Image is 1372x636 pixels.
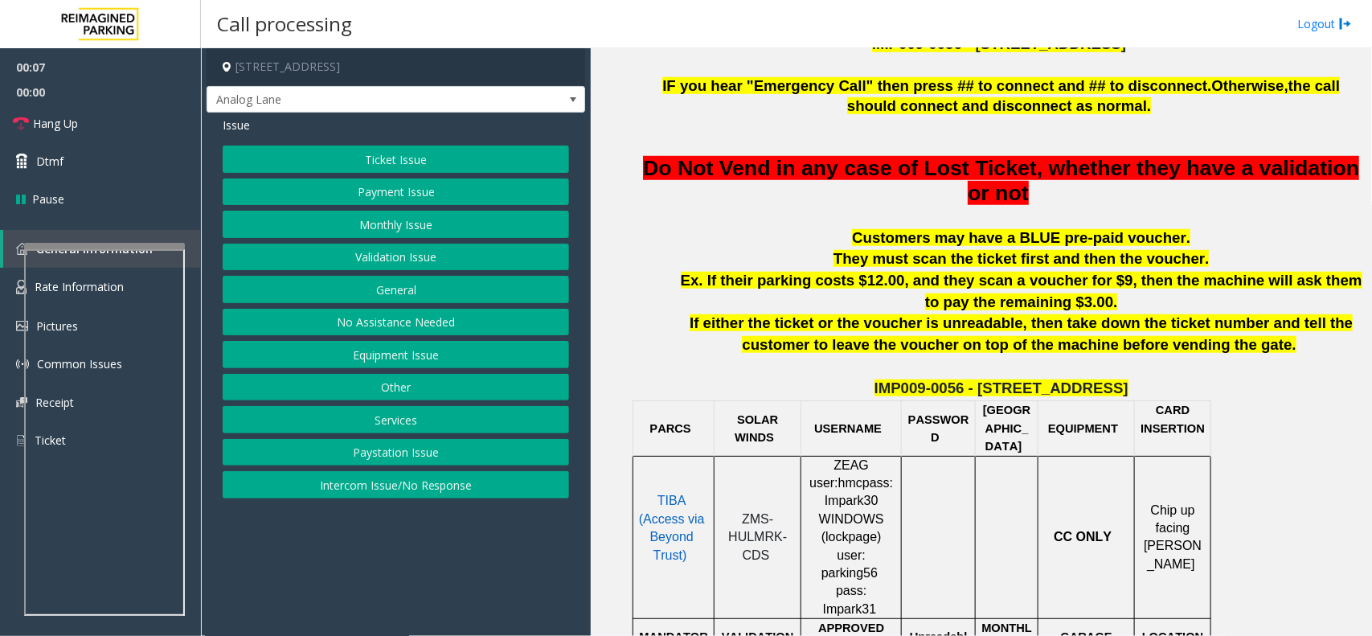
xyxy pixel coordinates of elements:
[847,77,1340,114] span: the call should connect and disconnect as normal.
[223,406,569,433] button: Services
[32,191,64,207] span: Pause
[16,280,27,294] img: 'icon'
[662,77,1211,94] span: IF you hear "Emergency Call" then press ## to connect and ## to disconnect.
[650,422,691,435] span: PARCS
[823,584,877,615] span: pass: Impark31
[838,476,862,490] span: hmc
[1054,530,1112,544] span: CC ONLY
[223,341,569,368] button: Equipment Issue
[1144,503,1202,571] span: Chip up facing [PERSON_NAME]
[209,4,360,43] h3: Call processing
[690,314,1353,353] span: If either the ticket or the voucher is unreadable, then take down the ticket number and tell the ...
[1141,404,1205,434] span: CARD INSERTION
[814,422,882,435] span: USERNAME
[833,250,1210,267] span: They must scan the ticket first and then the voucher.
[36,153,63,170] span: Dtmf
[33,115,78,132] span: Hang Up
[852,229,1190,246] span: Customers may have a BLUE pre-paid voucher.
[223,117,250,133] span: Issue
[16,321,28,331] img: 'icon'
[223,309,569,336] button: No Assistance Needed
[908,413,969,444] span: PASSWORD
[1339,15,1352,32] img: logout
[223,276,569,303] button: General
[681,272,1362,310] span: Ex. If their parking costs $12.00, and they scan a voucher for $9, then the machine will ask them...
[983,404,1030,453] span: [GEOGRAPHIC_DATA]
[639,494,705,561] span: TIBA (Access via Beyond Trust)
[872,35,1126,52] span: IMP009-0056 - [STREET_ADDRESS]
[36,241,153,256] span: General Information
[207,87,509,113] span: Analog Lane
[223,471,569,499] button: Intercom Issue/No Response
[3,230,201,268] a: General Information
[735,413,778,444] span: SOLAR WINDS
[838,530,882,561] span: ) user:
[728,512,787,562] span: ZMS-HULMRK-CDS
[16,243,28,255] img: 'icon'
[874,380,1128,396] span: IMP009-0056 - [STREET_ADDRESS]
[1297,15,1352,32] a: Logout
[223,146,569,173] button: Ticket Issue
[223,244,569,271] button: Validation Issue
[16,397,27,408] img: 'icon'
[223,439,569,466] button: Paystation Issue
[16,433,27,448] img: 'icon'
[207,48,585,86] h4: [STREET_ADDRESS]
[1211,77,1288,94] span: Otherwise,
[223,374,569,401] button: Other
[223,211,569,238] button: Monthly Issue
[1048,422,1118,435] span: EQUIPMENT
[825,530,877,544] span: lockpage
[223,178,569,206] button: Payment Issue
[809,458,869,490] span: ZEAG user:
[643,156,1359,205] span: Do Not Vend in any case of Lost Ticket, whether they have a validation or not
[16,358,29,371] img: 'icon'
[821,566,878,580] span: parking56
